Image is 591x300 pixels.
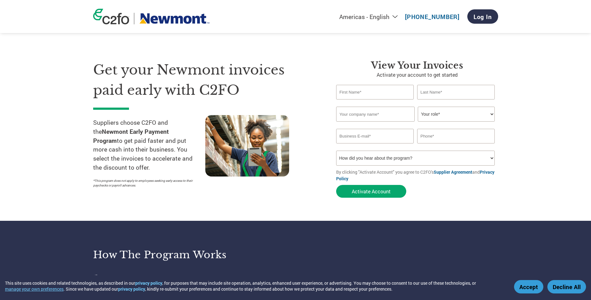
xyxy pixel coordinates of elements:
[467,9,498,24] a: Log In
[336,144,414,148] div: Inavlid Email Address
[336,129,414,143] input: Invalid Email format
[93,60,317,100] h1: Get your Newmont invoices paid early with C2FO
[336,85,414,99] input: First Name*
[417,85,495,99] input: Last Name*
[135,280,162,286] a: privacy policy
[336,185,406,198] button: Activate Account
[93,249,288,261] h3: How the program works
[336,169,498,182] p: By clicking "Activate Account" you agree to C2FO's and
[336,107,415,122] input: Your company name*
[93,9,129,24] img: c2fo logo
[417,129,495,143] input: Phone*
[434,169,472,175] a: Supplier Agreement
[93,178,199,188] p: *This program does not apply to employees seeking early access to their paychecks or payroll adva...
[336,60,498,71] h3: View Your Invoices
[106,273,261,281] h4: Sign up for free
[405,13,460,21] a: [PHONE_NUMBER]
[93,128,169,144] strong: Newmont Early Payment Program
[336,71,498,79] p: Activate your account to get started
[417,100,495,104] div: Invalid last name or last name is too long
[514,280,543,293] button: Accept
[336,122,495,126] div: Invalid company name or company name is too long
[336,100,414,104] div: Invalid first name or first name is too long
[5,286,64,292] button: manage your own preferences
[417,144,495,148] div: Inavlid Phone Number
[93,118,205,172] p: Suppliers choose C2FO and the to get paid faster and put more cash into their business. You selec...
[118,286,145,292] a: privacy policy
[205,115,289,177] img: supply chain worker
[418,107,495,122] select: Title/Role
[139,13,210,24] img: Newmont
[547,280,586,293] button: Decline All
[336,169,494,181] a: Privacy Policy
[5,280,505,292] div: This site uses cookies and related technologies, as described in our , for purposes that may incl...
